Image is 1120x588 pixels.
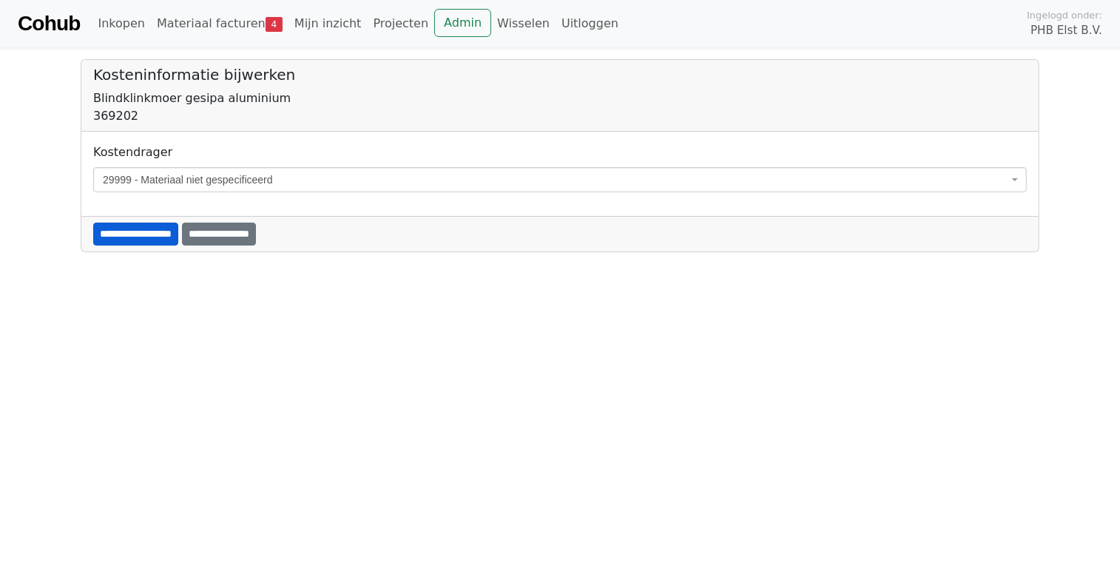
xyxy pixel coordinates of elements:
[367,9,434,38] a: Projecten
[18,6,80,41] a: Cohub
[266,17,283,32] span: 4
[491,9,556,38] a: Wisselen
[556,9,624,38] a: Uitloggen
[103,172,1008,187] span: 29999 - Materiaal niet gespecificeerd
[93,143,172,161] label: Kostendrager
[289,9,368,38] a: Mijn inzicht
[93,107,1027,125] div: 369202
[92,9,150,38] a: Inkopen
[1027,8,1102,22] span: Ingelogd onder:
[151,9,289,38] a: Materiaal facturen4
[1030,22,1102,39] span: PHB Elst B.V.
[93,167,1027,192] span: 29999 - Materiaal niet gespecificeerd
[93,89,1027,107] div: Blindklinkmoer gesipa aluminium
[434,9,491,37] a: Admin
[93,66,1027,84] h5: Kosteninformatie bijwerken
